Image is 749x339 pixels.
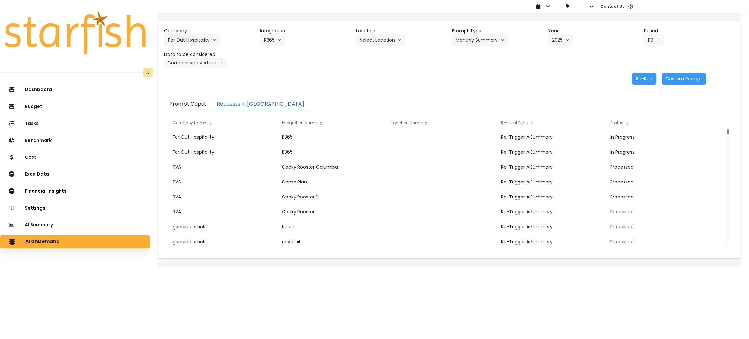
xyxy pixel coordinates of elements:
svg: sort [423,121,428,126]
p: Cost [25,155,36,160]
div: genuine article [169,234,279,249]
svg: arrow left line [656,37,660,43]
p: Benchmark [25,138,52,143]
button: Select Locationarrow down line [356,34,405,46]
button: Comparison overtimearrow down line [164,58,227,68]
div: Game Plan [279,174,388,189]
svg: arrow down line [212,37,216,43]
div: Processed [607,219,716,234]
p: ExcelData [25,171,49,177]
div: RVA [169,159,279,174]
div: Far Out Hospitality [169,144,279,159]
div: Re-Trigger AiSummary [498,234,607,249]
div: Cocky Rooster Columbia [279,159,388,174]
div: Processed [607,234,716,249]
svg: arrow down line [277,37,281,43]
svg: arrow down line [500,37,504,43]
div: Re-Trigger AiSummary [498,129,607,144]
div: Integration Name [279,116,388,129]
div: Cocky Rooster [279,204,388,219]
div: Re-Trigger AiSummary [498,189,607,204]
div: Cocky Rooster 2 [279,189,388,204]
div: In Progress [607,129,716,144]
button: Monthly Summaryarrow down line [452,34,508,46]
div: Processed [607,204,716,219]
div: Processed [607,174,716,189]
svg: arrow down line [565,37,569,43]
div: lenoir [279,219,388,234]
button: 2025arrow down line [548,34,573,46]
p: AI Summary [25,222,53,228]
button: R365arrow down line [260,34,285,46]
svg: arrow down line [398,37,401,43]
header: Year [548,27,639,34]
svg: sort [208,121,213,126]
div: dovetail [279,234,388,249]
button: Prompt Ouput [164,98,212,111]
div: Re-Trigger AiSummary [498,144,607,159]
div: Far Out Hospitality [169,129,279,144]
header: Prompt Type [452,27,543,34]
div: Re-Trigger AiSummary [498,204,607,219]
p: Dashboard [25,87,52,92]
div: In Progress [607,144,716,159]
header: Company [164,27,255,34]
button: Far Out Hospitalityarrow down line [164,34,220,46]
p: Budget [25,104,42,109]
div: Processed [607,189,716,204]
div: Request Type [498,116,607,129]
svg: sort [529,121,534,126]
header: Period [644,27,735,34]
div: R365 [279,129,388,144]
div: Re-Trigger AiSummary [498,159,607,174]
div: Re-Trigger AiSummary [498,174,607,189]
svg: sort [625,121,630,126]
div: R365 [279,144,388,159]
div: Location Name [388,116,497,129]
button: Re-Run [632,73,656,85]
header: Data to be considered. [164,51,255,58]
div: RVA [169,204,279,219]
div: Processed [607,159,716,174]
div: RVA [169,174,279,189]
div: Re-Trigger AiSummary [498,219,607,234]
div: genuine article [169,219,279,234]
header: Integration [260,27,351,34]
button: Requests in [GEOGRAPHIC_DATA] [212,98,309,111]
p: Tasks [25,121,39,126]
div: Status [607,116,716,129]
svg: arrow down line [221,60,224,66]
button: P9arrow left line [644,34,664,46]
div: RVA [169,189,279,204]
button: Custom Prompt [662,73,706,85]
p: AI OnDemand [25,239,59,245]
header: Location [356,27,447,34]
svg: sort [318,121,323,126]
div: Company Name [169,116,279,129]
